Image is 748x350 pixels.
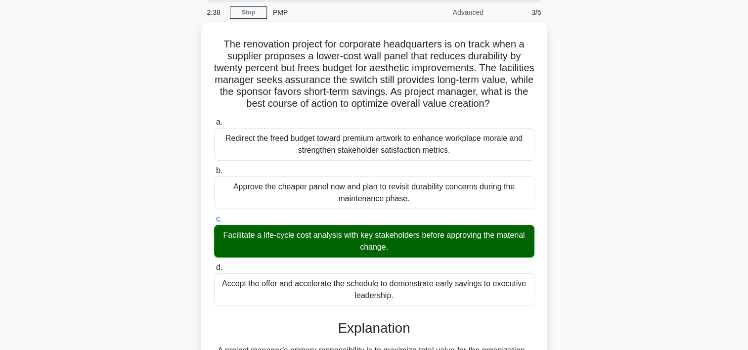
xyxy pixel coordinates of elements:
h3: Explanation [220,320,528,337]
h5: The renovation project for corporate headquarters is on track when a supplier proposes a lower-co... [213,38,535,110]
span: c. [216,215,222,223]
div: Facilitate a life-cycle cost analysis with key stakeholders before approving the material change. [214,225,534,258]
span: a. [216,118,222,126]
div: 2:38 [201,2,230,22]
div: PMP [267,2,403,22]
div: Advanced [403,2,489,22]
div: Redirect the freed budget toward premium artwork to enhance workplace morale and strengthen stake... [214,128,534,161]
span: b. [216,166,222,175]
div: Accept the offer and accelerate the schedule to demonstrate early savings to executive leadership. [214,273,534,306]
a: Stop [230,6,267,19]
span: d. [216,263,222,271]
div: 3/5 [489,2,547,22]
div: Approve the cheaper panel now and plan to revisit durability concerns during the maintenance phase. [214,176,534,209]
